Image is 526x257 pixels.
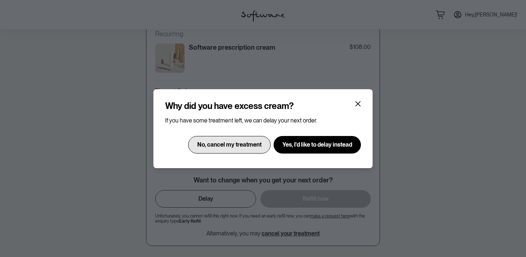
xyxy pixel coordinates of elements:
[188,136,271,154] button: No, cancel my treatment
[165,101,294,112] h4: Why did you have excess cream?
[282,141,352,148] span: Yes, I'd like to delay instead
[352,98,364,110] button: Close
[165,117,361,124] p: If you have some treatment left, we can delay your next order.
[197,141,262,148] span: No, cancel my treatment
[274,136,361,154] button: Yes, I'd like to delay instead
